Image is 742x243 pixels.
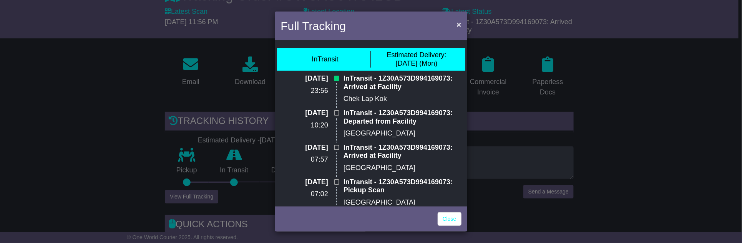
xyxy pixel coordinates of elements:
p: InTransit - 1Z30A573D994169073: Pickup Scan [344,178,461,195]
p: [DATE] [281,74,328,83]
p: 23:56 [281,87,328,95]
p: [DATE] [281,109,328,117]
p: InTransit - 1Z30A573D994169073: Departed from Facility [344,109,461,126]
span: Estimated Delivery: [387,51,446,59]
p: 07:57 [281,155,328,164]
p: 07:02 [281,190,328,198]
p: [GEOGRAPHIC_DATA] [344,129,461,138]
div: InTransit [312,55,338,64]
p: InTransit - 1Z30A573D994169073: Arrived at Facility [344,144,461,160]
p: [GEOGRAPHIC_DATA] [344,164,461,172]
p: [GEOGRAPHIC_DATA] [344,198,461,207]
p: [DATE] [281,178,328,187]
p: [DATE] [281,144,328,152]
p: 10:20 [281,121,328,130]
div: [DATE] (Mon) [387,51,446,68]
p: Chek Lap Kok [344,95,461,103]
button: Close [453,17,465,32]
span: × [456,20,461,29]
p: InTransit - 1Z30A573D994169073: Arrived at Facility [344,74,461,91]
h4: Full Tracking [281,17,346,35]
a: Close [438,212,461,226]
